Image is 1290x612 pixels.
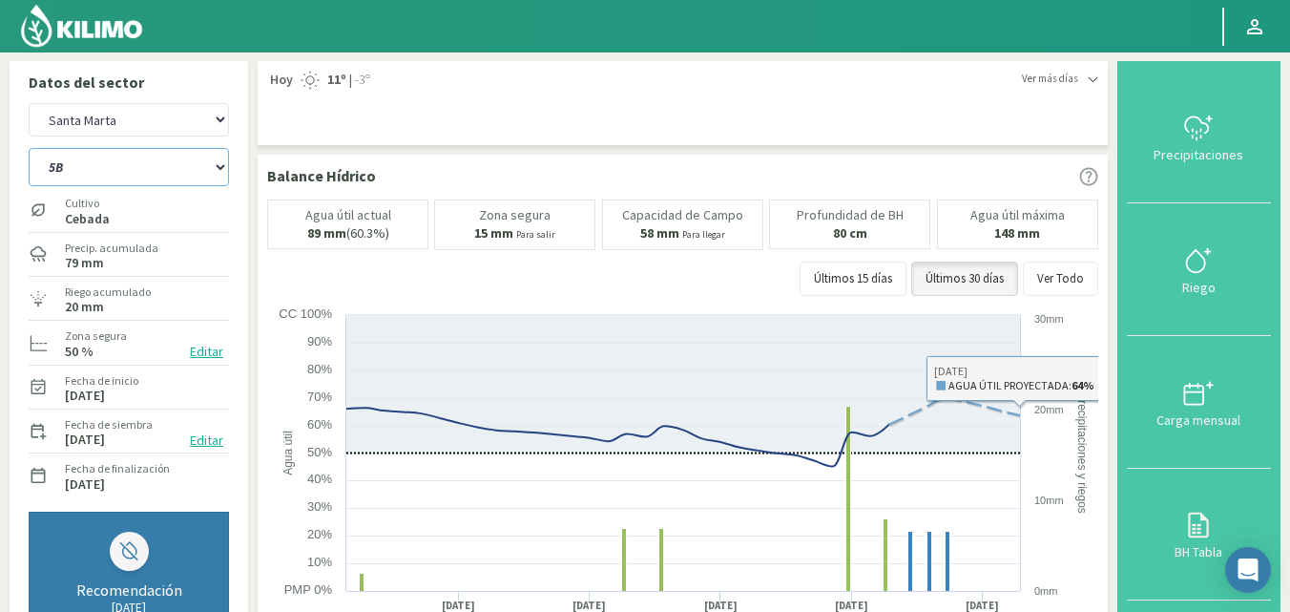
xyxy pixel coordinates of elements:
[797,208,904,222] p: Profundidad de BH
[1127,336,1271,469] button: Carga mensual
[1034,495,1064,506] text: 10mm
[1127,203,1271,336] button: Riego
[65,327,127,345] label: Zona segura
[307,224,346,242] b: 89 mm
[29,71,229,94] p: Datos del sector
[184,430,229,452] button: Editar
[1133,148,1265,161] div: Precipitaciones
[1034,585,1057,597] text: 0mm
[970,208,1065,222] p: Agua útil máxima
[516,228,555,241] small: Para salir
[1023,262,1098,296] button: Ver Todo
[307,362,332,376] text: 80%
[65,257,104,269] label: 79 mm
[281,431,295,475] text: Agua útil
[640,224,679,242] b: 58 mm
[65,460,170,477] label: Fecha de finalización
[65,240,158,257] label: Precip. acumulada
[1133,545,1265,559] div: BH Tabla
[474,224,513,242] b: 15 mm
[307,555,332,569] text: 10%
[284,582,333,597] text: PMP 0%
[1127,71,1271,203] button: Precipitaciones
[349,71,352,90] span: |
[267,71,293,90] span: Hoy
[65,416,153,433] label: Fecha de siembra
[800,262,906,296] button: Últimos 15 días
[65,433,105,446] label: [DATE]
[1133,413,1265,427] div: Carga mensual
[65,346,94,358] label: 50 %
[307,472,332,486] text: 40%
[479,208,551,222] p: Zona segura
[307,226,389,241] p: (60.3%)
[1034,313,1064,325] text: 30mm
[994,224,1040,242] b: 148 mm
[65,390,105,402] label: [DATE]
[911,262,1018,296] button: Últimos 30 días
[352,71,370,90] span: -3º
[1075,392,1089,514] text: Precipitaciones y riegos
[307,499,332,514] text: 30%
[1022,71,1078,87] span: Ver más días
[65,478,105,491] label: [DATE]
[1034,404,1064,415] text: 20mm
[267,164,376,187] p: Balance Hídrico
[1127,469,1271,601] button: BH Tabla
[307,527,332,541] text: 20%
[65,213,110,225] label: Cebada
[65,301,104,313] label: 20 mm
[327,71,346,88] strong: 11º
[65,195,110,212] label: Cultivo
[49,580,209,600] div: Recomendación
[65,372,138,390] label: Fecha de inicio
[833,224,867,242] b: 80 cm
[279,306,332,321] text: CC 100%
[307,334,332,348] text: 90%
[622,208,743,222] p: Capacidad de Campo
[307,390,332,404] text: 70%
[307,417,332,432] text: 60%
[65,284,151,301] label: Riego acumulado
[1133,281,1265,294] div: Riego
[307,445,332,459] text: 50%
[1225,547,1271,593] div: Open Intercom Messenger
[184,341,229,363] button: Editar
[682,228,725,241] small: Para llegar
[305,208,391,222] p: Agua útil actual
[19,3,144,49] img: Kilimo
